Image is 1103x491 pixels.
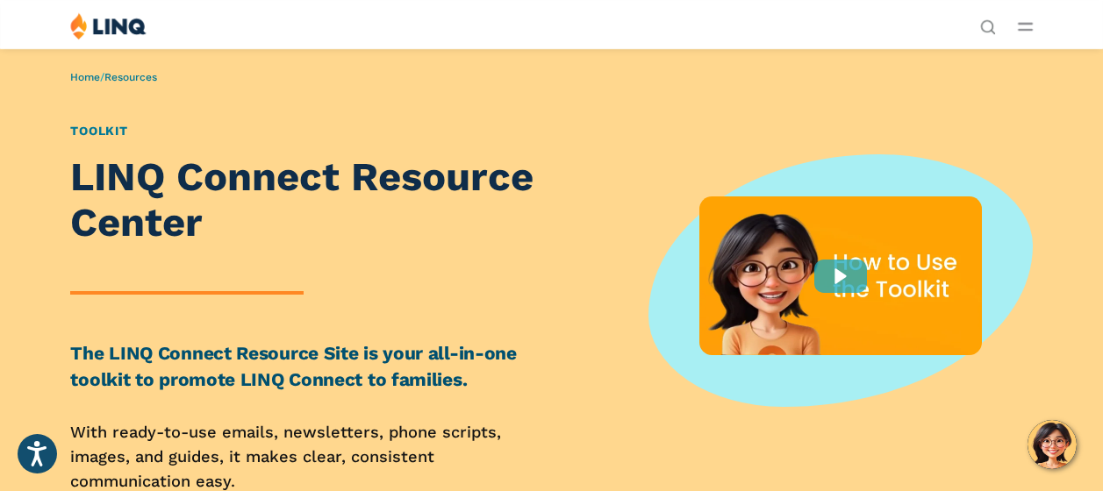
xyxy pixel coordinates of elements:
h1: LINQ Connect Resource Center [70,154,537,245]
img: LINQ | K‑12 Software [70,12,147,39]
a: Toolkit [70,124,127,138]
a: Home [70,71,100,83]
span: / [70,71,157,83]
button: Open Search Bar [980,18,996,33]
div: Play [814,260,867,293]
button: Hello, have a question? Let’s chat. [1028,420,1077,469]
strong: The LINQ Connect Resource Site is your all-in-one toolkit to promote LINQ Connect to families. [70,342,516,390]
nav: Utility Navigation [980,12,996,33]
a: Resources [104,71,157,83]
button: Open Main Menu [1018,17,1033,36]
